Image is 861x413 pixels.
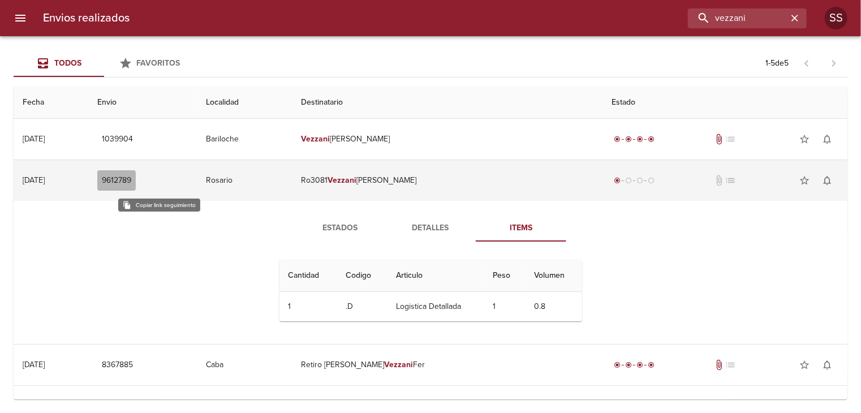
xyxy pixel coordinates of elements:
th: Estado [602,87,847,119]
div: Tabs detalle de guia [295,214,566,242]
input: buscar [688,8,787,28]
th: Cantidad [279,260,337,292]
span: notifications_none [821,359,833,371]
div: [DATE] [23,134,45,144]
span: Favoritos [137,58,180,68]
td: 0.8 [525,292,582,321]
span: notifications_none [821,175,833,186]
td: Rosario [197,160,292,201]
span: star_border [799,134,810,145]
span: 9612789 [102,174,131,188]
button: menu [7,5,34,32]
span: Estados [302,221,378,235]
span: radio_button_checked [614,177,621,184]
span: star_border [799,175,810,186]
span: radio_button_checked [648,136,655,143]
span: radio_button_checked [636,136,643,143]
span: radio_button_checked [648,362,655,368]
span: star_border [799,359,810,371]
button: 1039904 [97,129,137,150]
span: radio_button_checked [614,136,621,143]
span: Items [483,221,559,235]
td: .D [337,292,388,321]
span: radio_button_checked [636,362,643,368]
td: Retiro [PERSON_NAME] Fer [292,345,602,385]
span: radio_button_unchecked [636,177,643,184]
div: Abrir información de usuario [825,7,847,29]
span: No tiene pedido asociado [725,175,737,186]
button: 8367885 [97,355,137,376]
td: Bariloche [197,119,292,160]
button: 9612789 [97,170,136,191]
button: Activar notificaciones [816,169,838,192]
td: Logistica Detallada [387,292,484,321]
th: Volumen [525,260,582,292]
span: radio_button_checked [625,136,632,143]
em: Vezzani [301,134,330,144]
th: Localidad [197,87,292,119]
button: Activar notificaciones [816,128,838,150]
div: Tabs Envios [14,50,195,77]
span: radio_button_checked [625,362,632,368]
em: Vezzani [384,360,413,369]
button: Agregar a favoritos [793,169,816,192]
span: Pagina anterior [793,57,820,68]
button: Agregar a favoritos [793,128,816,150]
button: Agregar a favoritos [793,354,816,376]
th: Fecha [14,87,88,119]
span: Tiene documentos adjuntos [714,134,725,145]
span: Detalles [392,221,469,235]
span: No tiene documentos adjuntos [714,175,725,186]
td: [PERSON_NAME] [292,119,602,160]
span: radio_button_checked [614,362,621,368]
div: SS [825,7,847,29]
span: Tiene documentos adjuntos [714,359,725,371]
button: Activar notificaciones [816,354,838,376]
th: Envio [88,87,197,119]
span: 8367885 [102,358,133,372]
div: [DATE] [23,175,45,185]
span: No tiene pedido asociado [725,359,737,371]
h6: Envios realizados [43,9,130,27]
td: Caba [197,345,292,385]
td: 1 [279,292,337,321]
table: Tabla de Items [279,260,582,321]
th: Destinatario [292,87,602,119]
span: No tiene pedido asociado [725,134,737,145]
em: Vezzani [328,175,356,185]
span: radio_button_unchecked [648,177,655,184]
span: radio_button_unchecked [625,177,632,184]
span: 1039904 [102,132,133,147]
td: Ro3081 [PERSON_NAME] [292,160,602,201]
p: 1 - 5 de 5 [765,58,789,69]
span: notifications_none [821,134,833,145]
th: Codigo [337,260,388,292]
th: Articulo [387,260,484,292]
div: [DATE] [23,360,45,369]
span: Todos [54,58,81,68]
th: Peso [484,260,525,292]
td: 1 [484,292,525,321]
span: Pagina siguiente [820,50,847,77]
div: Entregado [612,359,657,371]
